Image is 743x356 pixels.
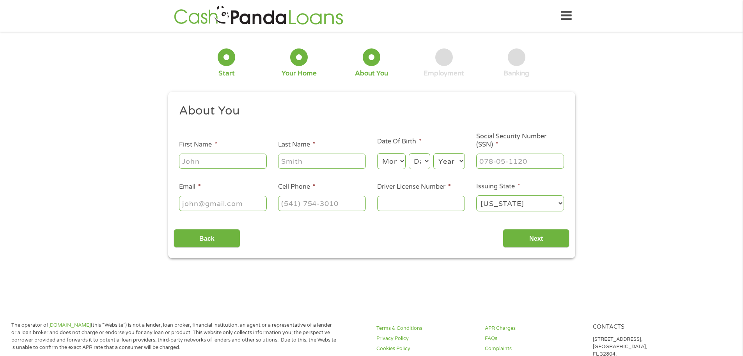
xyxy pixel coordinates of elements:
[377,183,451,191] label: Driver License Number
[278,141,316,149] label: Last Name
[179,196,267,211] input: john@gmail.com
[503,229,569,248] input: Next
[424,69,464,78] div: Employment
[476,154,564,168] input: 078-05-1120
[485,325,584,332] a: APR Charges
[593,324,692,331] h4: Contacts
[278,196,366,211] input: (541) 754-3010
[282,69,317,78] div: Your Home
[376,345,475,352] a: Cookies Policy
[485,335,584,342] a: FAQs
[278,154,366,168] input: Smith
[179,154,267,168] input: John
[355,69,388,78] div: About You
[376,325,475,332] a: Terms & Conditions
[179,141,217,149] label: First Name
[376,335,475,342] a: Privacy Policy
[174,229,240,248] input: Back
[172,5,346,27] img: GetLoanNow Logo
[504,69,529,78] div: Banking
[476,132,564,149] label: Social Security Number (SSN)
[179,103,558,119] h2: About You
[179,183,201,191] label: Email
[48,322,91,328] a: [DOMAIN_NAME]
[218,69,235,78] div: Start
[11,322,337,351] p: The operator of (this “Website”) is not a lender, loan broker, financial institution, an agent or...
[476,182,520,191] label: Issuing State
[485,345,584,352] a: Complaints
[377,138,422,146] label: Date Of Birth
[278,183,316,191] label: Cell Phone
